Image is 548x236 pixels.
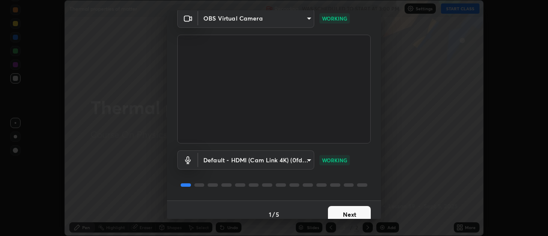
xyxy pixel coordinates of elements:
h4: / [272,210,275,219]
div: OBS Virtual Camera [198,150,314,170]
p: WORKING [322,156,347,164]
h4: 1 [269,210,271,219]
div: OBS Virtual Camera [198,9,314,28]
button: Next [328,206,371,223]
p: WORKING [322,15,347,22]
h4: 5 [276,210,279,219]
